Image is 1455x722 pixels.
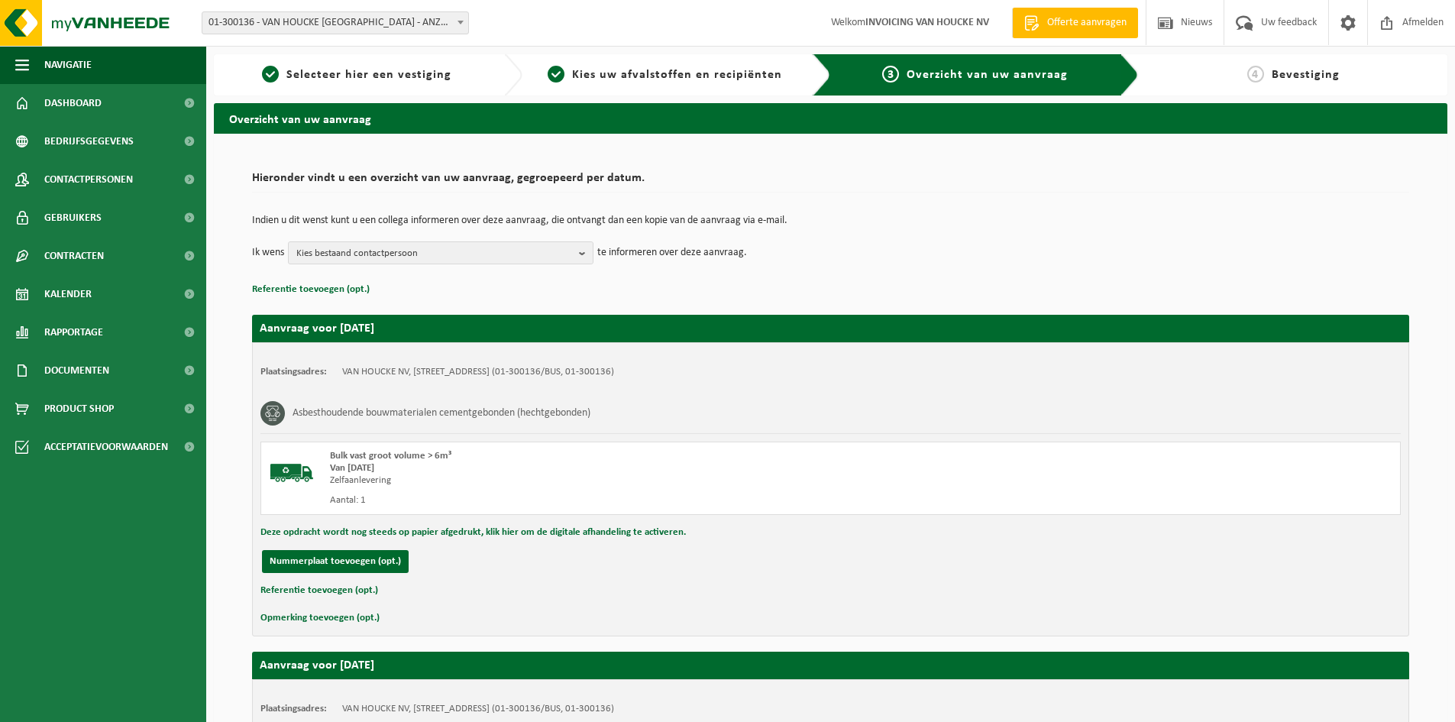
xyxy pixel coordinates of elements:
[44,237,104,275] span: Contracten
[44,46,92,84] span: Navigatie
[44,428,168,466] span: Acceptatievoorwaarden
[882,66,899,83] span: 3
[548,66,564,83] span: 2
[1247,66,1264,83] span: 4
[330,451,451,461] span: Bulk vast groot volume > 6m³
[530,66,800,84] a: 2Kies uw afvalstoffen en recipiënten
[252,241,284,264] p: Ik wens
[260,581,378,601] button: Referentie toevoegen (opt.)
[44,199,102,237] span: Gebruikers
[342,366,614,378] td: VAN HOUCKE NV, [STREET_ADDRESS] (01-300136/BUS, 01-300136)
[260,523,686,542] button: Deze opdracht wordt nog steeds op papier afgedrukt, klik hier om de digitale afhandeling te activ...
[260,608,380,628] button: Opmerking toevoegen (opt.)
[44,160,133,199] span: Contactpersonen
[260,322,374,335] strong: Aanvraag voor [DATE]
[330,494,892,507] div: Aantal: 1
[44,390,114,428] span: Product Shop
[260,659,374,672] strong: Aanvraag voor [DATE]
[907,69,1068,81] span: Overzicht van uw aanvraag
[44,275,92,313] span: Kalender
[252,215,1409,226] p: Indien u dit wenst kunt u een collega informeren over deze aanvraag, die ontvangt dan een kopie v...
[330,463,374,473] strong: Van [DATE]
[44,313,103,351] span: Rapportage
[342,703,614,715] td: VAN HOUCKE NV, [STREET_ADDRESS] (01-300136/BUS, 01-300136)
[44,84,102,122] span: Dashboard
[269,450,315,496] img: BL-SO-LV.png
[293,401,590,426] h3: Asbesthoudende bouwmaterialen cementgebonden (hechtgebonden)
[572,69,782,81] span: Kies uw afvalstoffen en recipiënten
[262,66,279,83] span: 1
[202,12,468,34] span: 01-300136 - VAN HOUCKE NV - ANZEGEM
[597,241,747,264] p: te informeren over deze aanvraag.
[214,103,1447,133] h2: Overzicht van uw aanvraag
[260,704,327,714] strong: Plaatsingsadres:
[202,11,469,34] span: 01-300136 - VAN HOUCKE NV - ANZEGEM
[286,69,451,81] span: Selecteer hier een vestiging
[1043,15,1130,31] span: Offerte aanvragen
[44,351,109,390] span: Documenten
[252,280,370,299] button: Referentie toevoegen (opt.)
[865,17,989,28] strong: INVOICING VAN HOUCKE NV
[260,367,327,377] strong: Plaatsingsadres:
[221,66,492,84] a: 1Selecteer hier een vestiging
[1012,8,1138,38] a: Offerte aanvragen
[296,242,573,265] span: Kies bestaand contactpersoon
[1272,69,1340,81] span: Bevestiging
[262,550,409,573] button: Nummerplaat toevoegen (opt.)
[330,474,892,487] div: Zelfaanlevering
[288,241,593,264] button: Kies bestaand contactpersoon
[44,122,134,160] span: Bedrijfsgegevens
[252,172,1409,193] h2: Hieronder vindt u een overzicht van uw aanvraag, gegroepeerd per datum.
